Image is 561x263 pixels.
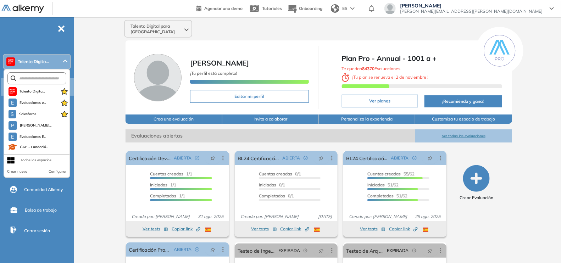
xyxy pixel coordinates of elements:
[21,157,51,163] div: Todos los espacios
[367,171,415,177] span: 55/62
[331,4,339,13] img: world
[205,244,221,255] button: pushpin
[389,226,418,232] span: Copiar link
[11,134,14,140] span: E
[238,213,301,220] span: Creado por: [PERSON_NAME]
[314,228,320,232] img: ESP
[49,169,67,174] button: Configurar
[391,155,409,161] span: ABIERTA
[205,228,211,232] img: ESP
[150,171,192,177] span: 1/1
[278,247,300,254] span: EXPIRADA
[342,66,401,71] span: Te quedan Evaluaciones
[282,155,300,161] span: ABIERTA
[150,182,167,188] span: Iniciadas
[20,100,46,106] span: Evaluaciones e...
[362,66,375,71] b: 84370
[415,129,512,142] button: Ver todas las evaluaciones
[24,186,63,193] span: Comunidad Alkemy
[238,244,276,258] a: Testeo de Ingeniería de Datos - Certificación
[19,111,37,117] span: Salesforce
[288,1,322,16] button: Onboarding
[24,228,50,234] span: Cerrar sesión
[11,123,14,128] span: P
[422,152,438,164] button: pushpin
[210,155,215,161] span: pushpin
[367,182,399,188] span: 51/62
[387,247,409,254] span: EXPIRADA
[25,207,57,213] span: Bolsa de trabajo
[350,7,355,10] img: arrow
[204,6,243,11] span: Agendar una demo
[1,5,44,13] img: Logo
[251,225,277,233] button: Ver tests
[342,5,348,12] span: ES
[18,59,49,65] span: Talento Digita...
[205,152,221,164] button: pushpin
[222,114,319,124] button: Invita a colaborar
[134,54,182,101] img: Foto de perfil
[367,182,385,188] span: Iniciadas
[389,225,418,233] button: Copiar link
[412,213,444,220] span: 29 ago. 2025
[313,245,329,256] button: pushpin
[259,182,285,188] span: 0/1
[319,114,415,124] button: Personaliza la experiencia
[319,155,324,161] span: pushpin
[304,156,308,160] span: check-circle
[346,151,388,165] a: BL24 Certificación en Seguridad Cloud
[428,155,433,161] span: pushpin
[190,90,309,103] button: Editar mi perfil
[8,59,13,65] img: https://assets.alkemy.org/workspaces/620/d203e0be-08f6-444b-9eae-a92d815a506f.png
[346,244,384,258] a: Testeo de Arq Cloud - Certificación
[342,95,418,107] button: Ver planes
[129,242,171,257] a: Certificación Product Owner - Versión 2
[259,171,292,177] span: Cuentas creadas
[20,123,51,128] span: [PERSON_NAME]...
[150,182,176,188] span: 1/1
[172,226,200,232] span: Copiar link
[129,151,171,165] a: Certificación DevOps v2
[195,247,199,252] span: check-circle
[428,248,433,253] span: pushpin
[195,213,226,220] span: 31 ago. 2025
[210,247,215,252] span: pushpin
[259,171,301,177] span: 0/1
[190,58,249,67] span: [PERSON_NAME]
[412,248,417,253] span: field-time
[259,182,276,188] span: Iniciadas
[126,114,222,124] button: Crea una evaluación
[304,248,308,253] span: field-time
[20,144,48,150] span: CAP - Fundació...
[342,74,429,80] span: ¡ Tu plan se renueva el !
[150,193,185,198] span: 1/1
[342,73,350,82] img: clock-svg
[238,151,280,165] a: BL24 Certificación en Seguridad en Redes
[126,129,415,142] span: Evaluaciones abiertas
[196,4,243,12] a: Agendar una demo
[20,89,45,94] span: Talento Digita...
[11,111,14,117] span: S
[423,228,428,232] img: ESP
[400,3,543,9] span: [PERSON_NAME]
[130,23,183,35] span: Talento Digital para [GEOGRAPHIC_DATA]
[174,246,191,253] span: ABIERTA
[299,6,322,11] span: Onboarding
[174,155,191,161] span: ABIERTA
[367,193,407,198] span: 51/62
[195,156,199,160] span: check-circle
[415,114,512,124] button: Customiza tu espacio de trabajo
[395,74,427,80] b: 2 de noviembre
[259,193,285,198] span: Completados
[280,225,309,233] button: Copiar link
[150,171,183,177] span: Cuentas creadas
[190,71,237,76] span: ¡Tu perfil está completo!
[367,193,394,198] span: Completados
[7,169,27,174] button: Crear nuevo
[460,165,493,201] button: Crear Evaluación
[20,134,46,140] span: Evaluaciones E...
[342,53,502,64] span: Plan Pro - Annual - 1001 a +
[129,213,193,220] span: Creado por: [PERSON_NAME]
[150,193,176,198] span: Completados
[412,156,417,160] span: check-circle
